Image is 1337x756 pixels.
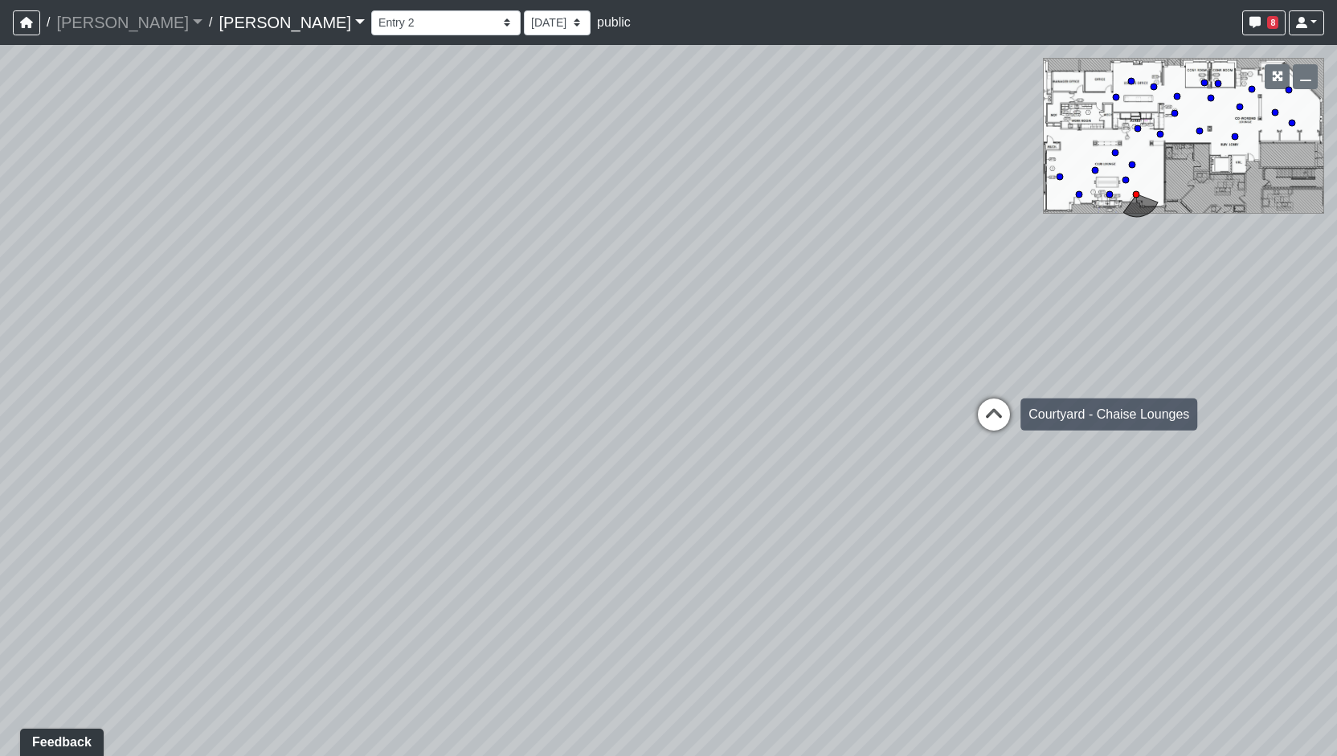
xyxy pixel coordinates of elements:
span: / [202,6,219,39]
iframe: Ybug feedback widget [12,724,107,756]
span: 8 [1267,16,1278,29]
span: / [40,6,56,39]
a: [PERSON_NAME] [219,6,365,39]
button: 8 [1242,10,1286,35]
div: Courtyard - Chaise Lounges [1020,398,1197,431]
a: [PERSON_NAME] [56,6,202,39]
span: public [597,15,631,29]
